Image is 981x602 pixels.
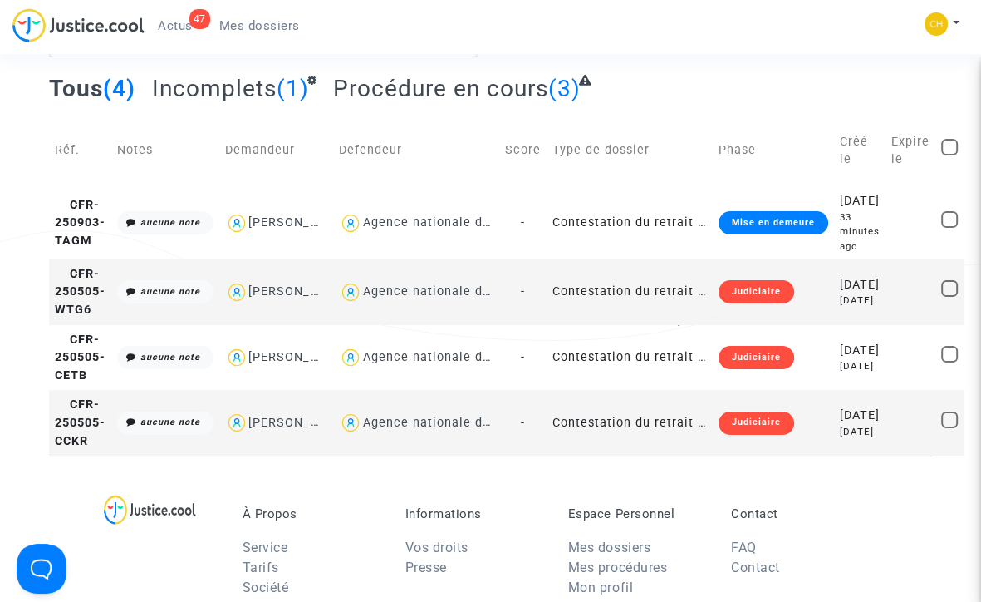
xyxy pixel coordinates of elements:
[713,115,834,186] td: Phase
[140,286,200,297] i: aucune note
[362,284,545,299] div: Agence nationale de l'habitat
[206,13,313,38] a: Mes dossiers
[277,75,309,102] span: (1)
[189,9,210,29] div: 47
[243,506,380,521] p: À Propos
[248,215,351,229] div: [PERSON_NAME]
[140,417,200,427] i: aucune note
[339,211,363,235] img: icon-user.svg
[840,359,880,373] div: [DATE]
[243,560,279,575] a: Tarifs
[405,540,468,555] a: Vos droits
[521,350,525,364] span: -
[362,215,545,229] div: Agence nationale de l'habitat
[219,115,333,186] td: Demandeur
[840,407,880,425] div: [DATE]
[840,425,880,439] div: [DATE]
[248,416,351,430] div: [PERSON_NAME]
[731,560,780,575] a: Contact
[339,346,363,370] img: icon-user.svg
[243,580,289,595] a: Société
[12,8,145,42] img: jc-logo.svg
[55,198,105,248] span: CFR-250903-TAGM
[225,346,249,370] img: icon-user.svg
[521,416,525,430] span: -
[548,75,581,102] span: (3)
[225,211,249,235] img: icon-user.svg
[104,495,196,525] img: logo-lg.svg
[719,280,794,303] div: Judiciaire
[731,540,757,555] a: FAQ
[103,75,135,102] span: (4)
[362,416,545,430] div: Agence nationale de l'habitat
[17,544,66,594] iframe: Help Scout Beacon - Open
[405,560,447,575] a: Presse
[731,506,869,521] p: Contact
[568,506,706,521] p: Espace Personnel
[55,267,105,317] span: CFR-250505-WTG6
[49,115,111,186] td: Réf.
[547,390,713,456] td: Contestation du retrait de [PERSON_NAME] par l'ANAH (mandataire)
[145,13,206,38] a: 47Actus
[333,75,548,102] span: Procédure en cours
[49,75,103,102] span: Tous
[248,284,351,299] div: [PERSON_NAME]
[568,560,667,575] a: Mes procédures
[547,259,713,325] td: Contestation du retrait de [PERSON_NAME] par l'ANAH (mandataire)
[339,280,363,304] img: icon-user.svg
[55,333,105,382] span: CFR-250505-CETB
[521,284,525,299] span: -
[521,215,525,229] span: -
[499,115,547,186] td: Score
[55,397,105,447] span: CFR-250505-CCKR
[158,18,193,33] span: Actus
[339,411,363,435] img: icon-user.svg
[547,186,713,259] td: Contestation du retrait de [PERSON_NAME] par l'ANAH (mandataire)
[219,18,300,33] span: Mes dossiers
[840,294,880,308] div: [DATE]
[248,350,351,364] div: [PERSON_NAME]
[140,352,200,363] i: aucune note
[840,210,880,254] div: 33 minutes ago
[140,217,200,228] i: aucune note
[840,276,880,294] div: [DATE]
[925,12,948,36] img: 7fd9fe3e7813943f5ae83c539b20bb66
[834,115,885,186] td: Créé le
[405,506,543,521] p: Informations
[885,115,935,186] td: Expire le
[243,540,288,555] a: Service
[225,411,249,435] img: icon-user.svg
[719,412,794,435] div: Judiciaire
[840,342,880,360] div: [DATE]
[568,580,633,595] a: Mon profil
[225,280,249,304] img: icon-user.svg
[547,115,713,186] td: Type de dossier
[152,75,277,102] span: Incomplets
[840,192,880,210] div: [DATE]
[568,540,650,555] a: Mes dossiers
[719,211,828,234] div: Mise en demeure
[719,346,794,369] div: Judiciaire
[111,115,219,186] td: Notes
[333,115,499,186] td: Defendeur
[547,325,713,391] td: Contestation du retrait de [PERSON_NAME] par l'ANAH (mandataire)
[362,350,545,364] div: Agence nationale de l'habitat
